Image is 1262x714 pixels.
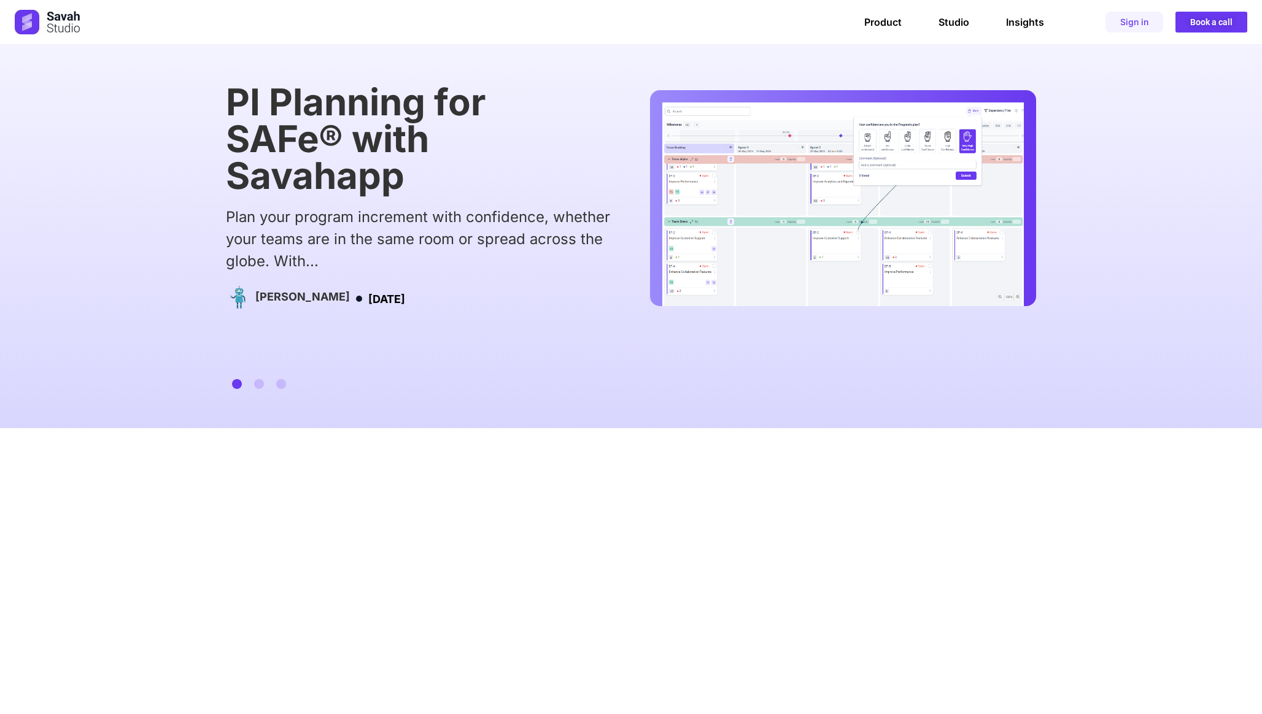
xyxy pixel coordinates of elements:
[864,16,1044,28] nav: Menu
[226,206,611,272] div: Plan your program increment with confidence, whether your teams are in the same room or spread ac...
[255,290,350,304] h4: [PERSON_NAME]
[232,379,242,389] span: Go to slide 1
[226,285,250,309] img: Picture of Emerson Cole
[1175,12,1247,33] a: Book a call
[226,83,1036,367] div: 1 / 3
[1105,12,1163,33] a: Sign in
[1120,18,1148,26] span: Sign in
[368,293,405,305] time: [DATE]
[276,379,286,389] span: Go to slide 3
[939,16,969,28] a: Studio
[864,16,902,28] a: Product
[1006,16,1044,28] a: Insights
[254,379,264,389] span: Go to slide 2
[1190,18,1233,26] span: Book a call
[226,83,611,194] h1: PI Planning for SAFe® with Savahapp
